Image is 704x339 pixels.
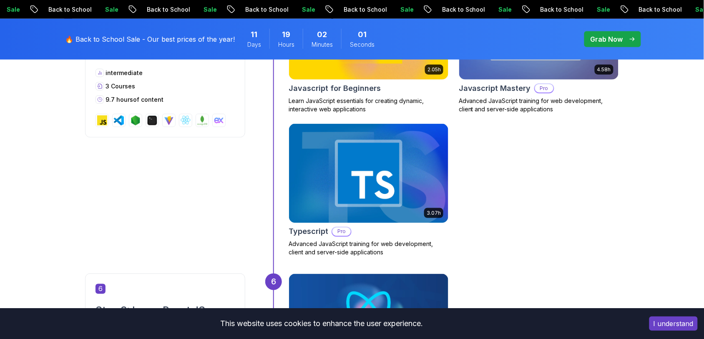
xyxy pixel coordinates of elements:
[65,34,235,44] p: 🔥 Back to School Sale - Our best prices of the year!
[106,69,143,77] p: intermediate
[114,116,124,126] img: vscode logo
[427,66,441,73] p: 2.05h
[21,5,78,14] p: Back to School
[197,116,207,126] img: mongodb logo
[591,34,623,44] p: Grab Now
[289,123,449,257] a: Typescript card3.07hTypescriptProAdvanced JavaScript training for web development, client and ser...
[289,83,381,94] h2: Javascript for Beginners
[373,5,400,14] p: Sale
[289,226,328,238] h2: Typescript
[570,5,597,14] p: Sale
[181,116,191,126] img: react logo
[358,29,367,40] span: 1 Seconds
[289,240,449,257] p: Advanced JavaScript training for web development, client and server-side applications
[350,40,375,49] span: Seconds
[214,116,224,126] img: exppressjs logo
[427,210,441,216] p: 3.07h
[513,5,570,14] p: Back to School
[459,97,619,113] p: Advanced JavaScript training for web development, client and server-side applications
[282,29,291,40] span: 19 Hours
[147,116,157,126] img: terminal logo
[106,95,163,104] p: 9.7 hours of content
[97,116,107,126] img: javascript logo
[317,29,327,40] span: 2 Minutes
[78,5,105,14] p: Sale
[106,83,135,90] span: 3 Courses
[289,124,448,223] img: Typescript card
[164,116,174,126] img: vite logo
[278,40,294,49] span: Hours
[96,284,106,294] span: 6
[312,40,333,49] span: Minutes
[649,316,698,331] button: Accept cookies
[415,5,472,14] p: Back to School
[612,5,669,14] p: Back to School
[251,29,258,40] span: 11 Days
[535,84,553,93] p: Pro
[597,66,611,73] p: 4.58h
[275,5,302,14] p: Sale
[265,274,282,290] div: 6
[317,5,373,14] p: Back to School
[289,97,449,113] p: Learn JavaScript essentials for creating dynamic, interactive web applications
[96,304,235,317] h2: Step 3: Learn React JS
[247,40,261,49] span: Days
[120,5,176,14] p: Back to School
[6,314,637,333] div: This website uses cookies to enhance the user experience.
[472,5,498,14] p: Sale
[176,5,203,14] p: Sale
[218,5,275,14] p: Back to School
[131,116,141,126] img: nodejs logo
[332,228,351,236] p: Pro
[669,5,695,14] p: Sale
[459,83,531,94] h2: Javascript Mastery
